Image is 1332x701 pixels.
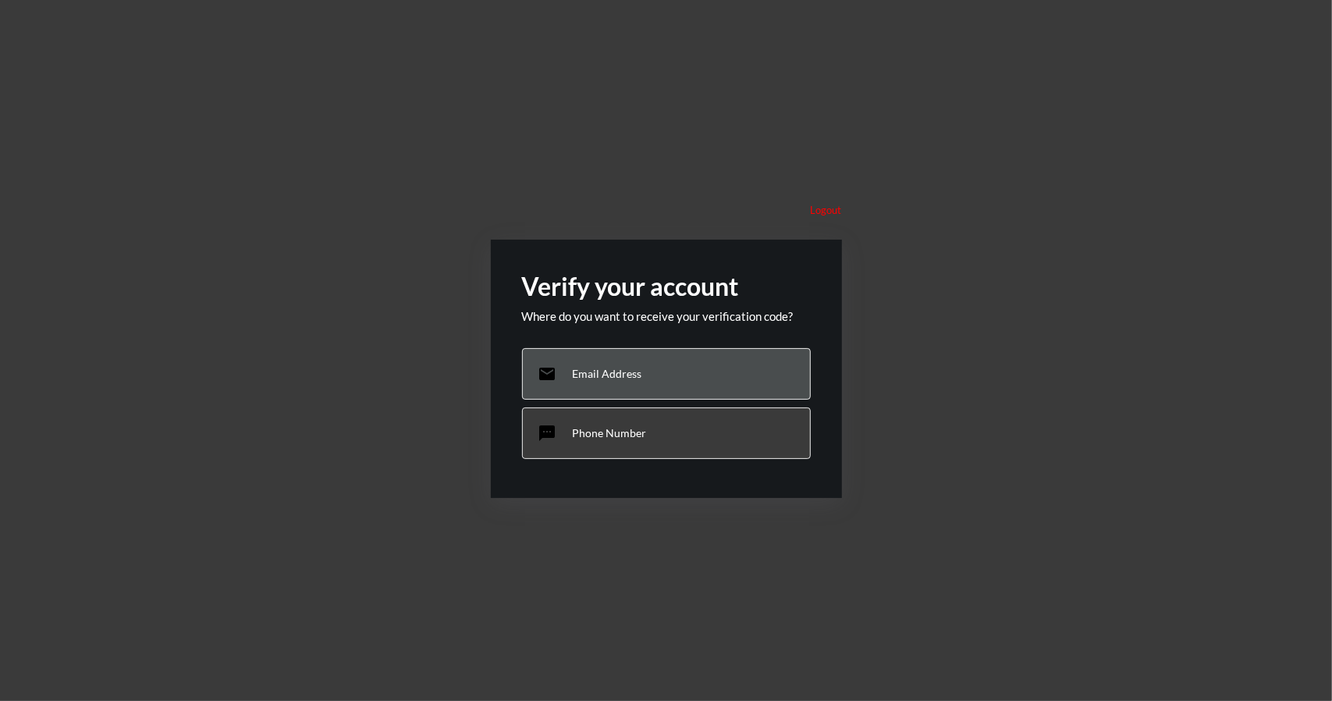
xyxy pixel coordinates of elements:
p: Email Address [573,367,642,380]
p: Phone Number [573,426,647,439]
h2: Verify your account [522,271,811,301]
mat-icon: email [538,365,557,383]
p: Where do you want to receive your verification code? [522,309,811,323]
p: Logout [811,204,842,216]
mat-icon: sms [538,424,557,443]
